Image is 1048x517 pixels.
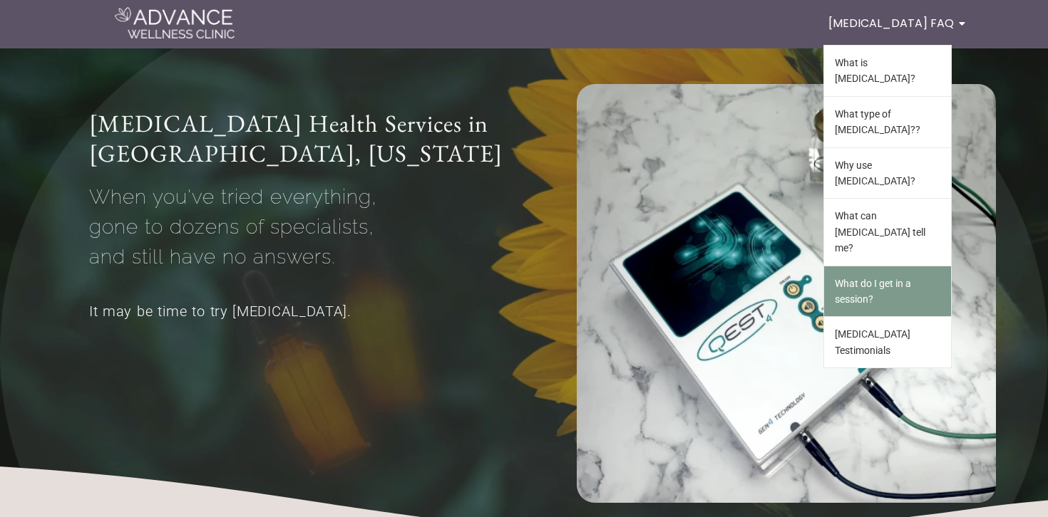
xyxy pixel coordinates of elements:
p: It may be time to try [MEDICAL_DATA]. [89,301,492,322]
img: Biofeedback device [577,84,996,503]
a: Why use [MEDICAL_DATA]? [824,148,951,199]
a: What is [MEDICAL_DATA]? [824,46,951,96]
a: [MEDICAL_DATA] FAQ [823,4,959,45]
a: What do I get in a session? [824,266,951,317]
a: [MEDICAL_DATA] Testimonials [824,317,951,367]
a: What can [MEDICAL_DATA] tell me? [824,199,951,265]
h1: [MEDICAL_DATA] Health Services in [GEOGRAPHIC_DATA], [US_STATE] [89,108,510,168]
p: When you've tried everything, gone to dozens of specialists, and still have no answers. [89,182,510,272]
img: Advance Wellness Clinic Logo [115,7,235,38]
a: What type of [MEDICAL_DATA]?? [824,97,951,147]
